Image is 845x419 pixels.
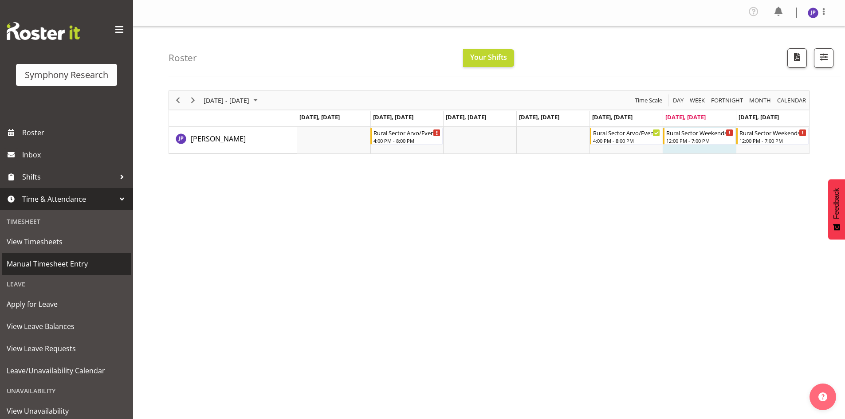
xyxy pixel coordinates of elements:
[7,404,126,418] span: View Unavailability
[22,126,129,139] span: Roster
[373,128,440,137] div: Rural Sector Arvo/Evenings
[593,128,660,137] div: Rural Sector Arvo/Evenings
[2,253,131,275] a: Manual Timesheet Entry
[776,95,807,106] span: calendar
[22,148,129,161] span: Inbox
[739,137,806,144] div: 12:00 PM - 7:00 PM
[2,293,131,315] a: Apply for Leave
[7,364,126,377] span: Leave/Unavailability Calendar
[2,315,131,337] a: View Leave Balances
[370,128,443,145] div: Judith Partridge"s event - Rural Sector Arvo/Evenings Begin From Tuesday, September 2, 2025 at 4:...
[519,113,559,121] span: [DATE], [DATE]
[22,170,115,184] span: Shifts
[7,235,126,248] span: View Timesheets
[22,192,115,206] span: Time & Attendance
[748,95,773,106] button: Timeline Month
[25,68,108,82] div: Symphony Research
[633,95,664,106] button: Time Scale
[2,231,131,253] a: View Timesheets
[2,382,131,400] div: Unavailability
[663,128,735,145] div: Judith Partridge"s event - Rural Sector Weekends Begin From Saturday, September 6, 2025 at 12:00:...
[736,128,809,145] div: Judith Partridge"s event - Rural Sector Weekends Begin From Sunday, September 7, 2025 at 12:00:00...
[828,179,845,239] button: Feedback - Show survey
[672,95,684,106] span: Day
[739,113,779,121] span: [DATE], [DATE]
[818,392,827,401] img: help-xxl-2.png
[808,8,818,18] img: judith-partridge11888.jpg
[172,95,184,106] button: Previous
[710,95,744,106] span: Fortnight
[710,95,745,106] button: Fortnight
[739,128,806,137] div: Rural Sector Weekends
[7,257,126,270] span: Manual Timesheet Entry
[7,22,80,40] img: Rosterit website logo
[666,128,733,137] div: Rural Sector Weekends
[776,95,808,106] button: Month
[593,137,660,144] div: 4:00 PM - 8:00 PM
[2,360,131,382] a: Leave/Unavailability Calendar
[672,95,685,106] button: Timeline Day
[7,320,126,333] span: View Leave Balances
[833,188,841,219] span: Feedback
[748,95,772,106] span: Month
[169,90,810,154] div: Timeline Week of September 6, 2025
[634,95,663,106] span: Time Scale
[814,48,833,68] button: Filter Shifts
[185,91,200,110] div: Next
[169,53,197,63] h4: Roster
[170,91,185,110] div: Previous
[470,52,507,62] span: Your Shifts
[689,95,706,106] span: Week
[191,133,246,144] a: [PERSON_NAME]
[299,113,340,121] span: [DATE], [DATE]
[666,137,733,144] div: 12:00 PM - 7:00 PM
[592,113,633,121] span: [DATE], [DATE]
[7,298,126,311] span: Apply for Leave
[665,113,706,121] span: [DATE], [DATE]
[202,95,262,106] button: September 01 - 07, 2025
[297,127,809,153] table: Timeline Week of September 6, 2025
[787,48,807,68] button: Download a PDF of the roster according to the set date range.
[590,128,662,145] div: Judith Partridge"s event - Rural Sector Arvo/Evenings Begin From Friday, September 5, 2025 at 4:0...
[2,212,131,231] div: Timesheet
[373,137,440,144] div: 4:00 PM - 8:00 PM
[187,95,199,106] button: Next
[373,113,413,121] span: [DATE], [DATE]
[446,113,486,121] span: [DATE], [DATE]
[2,337,131,360] a: View Leave Requests
[169,127,297,153] td: Judith Partridge resource
[203,95,250,106] span: [DATE] - [DATE]
[463,49,514,67] button: Your Shifts
[7,342,126,355] span: View Leave Requests
[688,95,707,106] button: Timeline Week
[2,275,131,293] div: Leave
